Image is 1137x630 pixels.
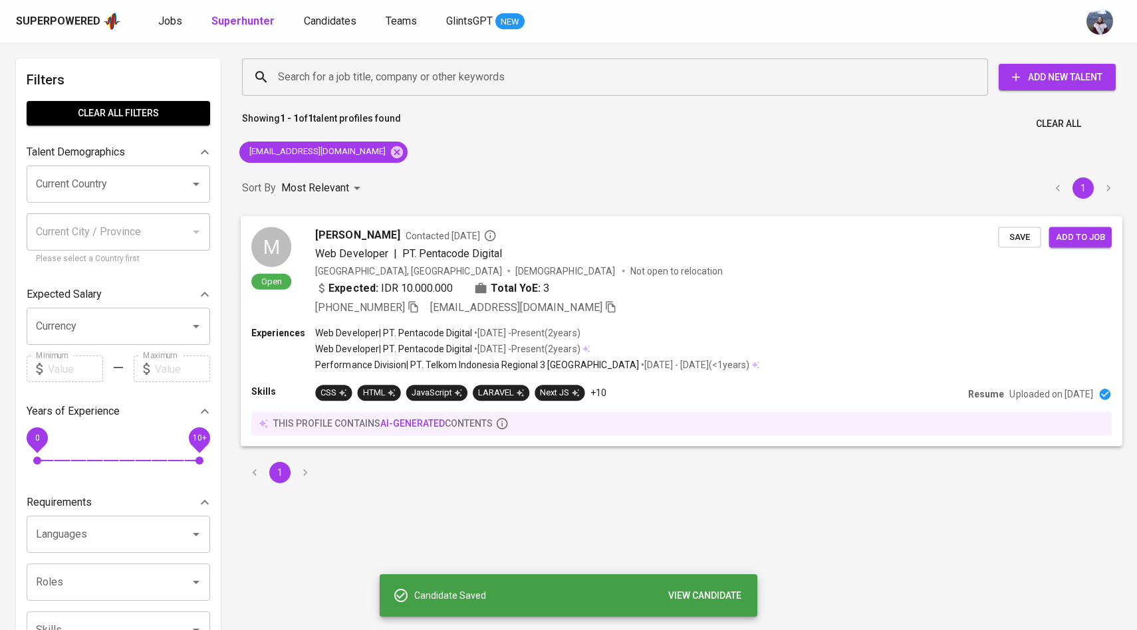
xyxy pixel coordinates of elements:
p: Showing of talent profiles found [242,112,401,136]
span: Clear All filters [37,105,199,122]
span: PT. Pentacode Digital [402,247,502,259]
span: Add to job [1056,229,1105,245]
span: Save [1005,229,1034,245]
p: • [DATE] - Present ( 2 years ) [472,326,580,339]
span: VIEW CANDIDATE [668,587,741,604]
p: Most Relevant [281,180,349,196]
p: Uploaded on [DATE] [1009,387,1092,401]
button: Open [187,175,205,193]
p: Talent Demographics [27,144,125,160]
span: 3 [543,280,549,296]
p: Web Developer | PT. Pentacode Digital [315,326,472,339]
p: Requirements [27,494,92,510]
div: Most Relevant [281,176,365,201]
a: GlintsGPT NEW [446,13,525,30]
p: Sort By [242,180,276,196]
img: christine.raharja@glints.com [1086,8,1113,35]
div: Next JS [540,387,579,399]
button: page 1 [1073,177,1094,199]
div: Requirements [27,489,210,516]
span: Contacted [DATE] [406,229,497,242]
b: Superhunter [211,15,275,27]
div: [EMAIL_ADDRESS][DOMAIN_NAME] [239,142,408,163]
p: Resume [968,387,1004,401]
a: Superhunter [211,13,277,30]
button: Add to job [1049,227,1112,247]
span: Add New Talent [1009,69,1105,86]
span: Candidates [304,15,356,27]
span: [PHONE_NUMBER] [315,300,404,313]
span: Clear All [1036,116,1081,132]
nav: pagination navigation [242,462,318,483]
b: 1 - 1 [280,113,299,124]
button: Add New Talent [999,64,1116,90]
span: Jobs [158,15,182,27]
button: Open [187,573,205,591]
input: Value [48,356,103,382]
a: Teams [386,13,420,30]
div: Expected Salary [27,281,210,308]
p: Performance Division | PT. Telkom Indonesia Regional 3 [GEOGRAPHIC_DATA] [315,358,638,371]
b: Expected: [328,280,378,296]
p: • [DATE] - Present ( 2 years ) [472,342,580,356]
span: 10+ [192,433,206,443]
div: HTML [363,387,396,399]
p: Please select a Country first [36,253,201,266]
div: Candidate Saved [414,583,747,608]
p: Experiences [251,326,315,339]
p: • [DATE] - [DATE] ( <1 years ) [639,358,749,371]
p: Expected Salary [27,286,102,302]
img: app logo [103,11,121,31]
a: Candidates [304,13,359,30]
span: GlintsGPT [446,15,493,27]
a: Superpoweredapp logo [16,11,121,31]
b: 1 [308,113,313,124]
h6: Filters [27,69,210,90]
input: Value [155,356,210,382]
span: [DEMOGRAPHIC_DATA] [515,264,616,277]
button: Clear All [1031,112,1086,136]
button: Clear All filters [27,101,210,126]
p: this profile contains contents [273,417,493,430]
div: [GEOGRAPHIC_DATA], [GEOGRAPHIC_DATA] [315,264,502,277]
p: Web Developer | PT. Pentacode Digital [315,342,472,356]
div: Years of Experience [27,398,210,425]
div: M [251,227,291,266]
span: [EMAIL_ADDRESS][DOMAIN_NAME] [239,146,394,158]
button: page 1 [269,462,291,483]
span: Web Developer [315,247,388,259]
p: Not open to relocation [630,264,723,277]
nav: pagination navigation [1045,177,1121,199]
div: LARAVEL [478,387,524,399]
div: CSS [320,387,346,399]
a: MOpen[PERSON_NAME]Contacted [DATE]Web Developer|PT. Pentacode Digital[GEOGRAPHIC_DATA], [GEOGRAPH... [242,217,1121,446]
div: Superpowered [16,14,100,29]
span: [PERSON_NAME] [315,227,400,243]
div: Talent Demographics [27,139,210,165]
button: Save [998,227,1041,247]
b: Total YoE: [491,280,541,296]
div: IDR 10.000.000 [315,280,453,296]
span: | [394,245,397,261]
p: Skills [251,385,315,398]
span: [EMAIL_ADDRESS][DOMAIN_NAME] [430,300,602,313]
button: VIEW CANDIDATE [663,583,747,608]
a: Jobs [158,13,185,30]
span: AI-generated [380,418,445,429]
button: Open [187,317,205,336]
div: JavaScript [412,387,462,399]
span: NEW [495,15,525,29]
p: Years of Experience [27,403,120,419]
span: Open [256,275,287,286]
p: +10 [590,386,606,399]
button: Open [187,525,205,544]
span: Teams [386,15,417,27]
span: 0 [35,433,39,443]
